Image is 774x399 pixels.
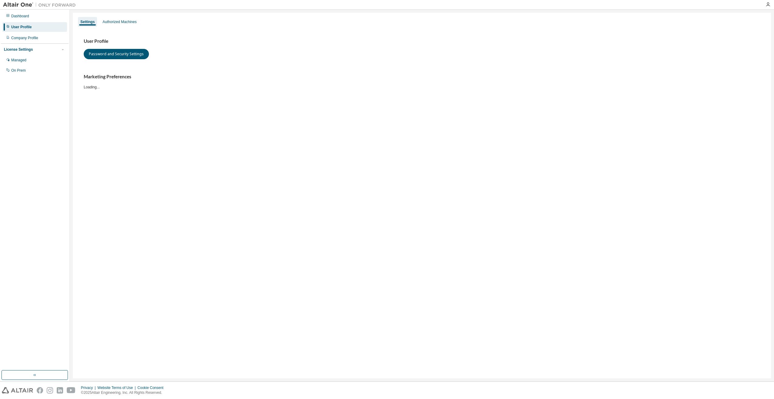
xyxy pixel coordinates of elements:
img: facebook.svg [37,387,43,394]
img: instagram.svg [47,387,53,394]
div: Company Profile [11,36,38,40]
button: Password and Security Settings [84,49,149,59]
div: License Settings [4,47,33,52]
img: youtube.svg [67,387,76,394]
div: On Prem [11,68,26,73]
h3: User Profile [84,38,760,44]
div: Settings [80,19,95,24]
div: Website Terms of Use [97,385,137,390]
div: Cookie Consent [137,385,167,390]
div: Loading... [84,74,760,89]
div: Dashboard [11,14,29,19]
h3: Marketing Preferences [84,74,760,80]
p: © 2025 Altair Engineering, Inc. All Rights Reserved. [81,390,167,395]
div: Privacy [81,385,97,390]
div: Managed [11,58,26,63]
img: Altair One [3,2,79,8]
img: linkedin.svg [57,387,63,394]
div: User Profile [11,25,32,29]
img: altair_logo.svg [2,387,33,394]
div: Authorized Machines [103,19,136,24]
